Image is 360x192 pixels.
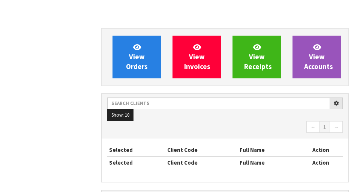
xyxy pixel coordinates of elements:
th: Full Name [238,144,299,156]
th: Client Code [165,144,238,156]
a: 1 [319,121,330,133]
input: Search clients [107,97,330,109]
a: ← [306,121,319,133]
a: ViewInvoices [172,36,221,78]
th: Action [299,156,343,168]
a: ViewOrders [112,36,161,78]
span: View Orders [126,43,148,71]
span: View Receipts [244,43,272,71]
th: Client Code [165,156,238,168]
a: ViewReceipts [232,36,281,78]
span: View Invoices [184,43,210,71]
span: View Accounts [304,43,333,71]
nav: Page navigation [107,121,343,134]
button: Show: 10 [107,109,133,121]
a: → [330,121,343,133]
th: Selected [107,156,165,168]
th: Action [299,144,343,156]
a: ViewAccounts [292,36,341,78]
th: Full Name [238,156,299,168]
th: Selected [107,144,165,156]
